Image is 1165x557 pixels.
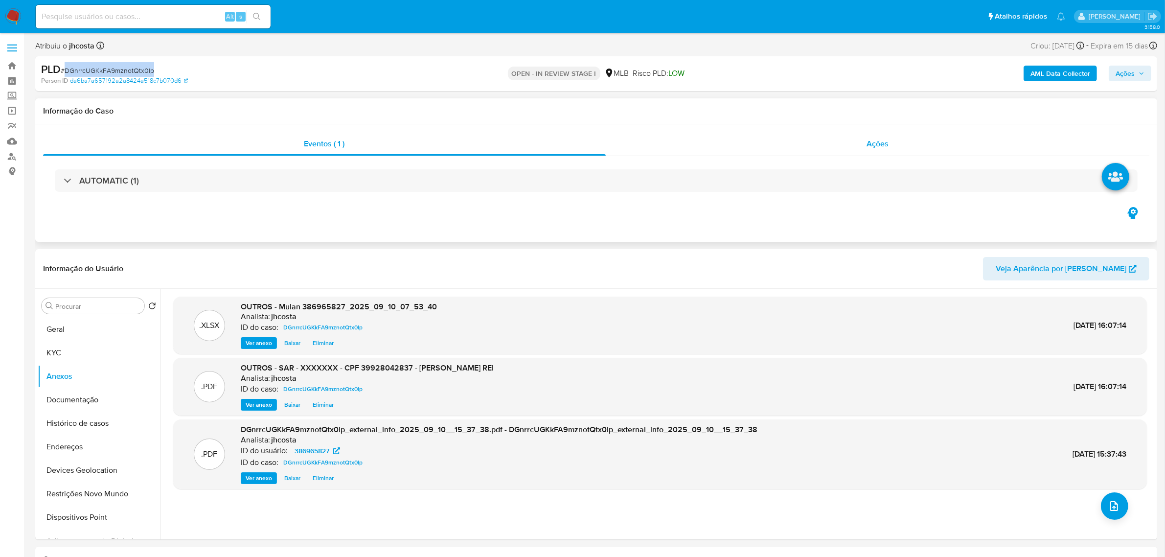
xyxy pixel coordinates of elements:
button: Veja Aparência por [PERSON_NAME] [983,257,1149,280]
div: Criou: [DATE] [1030,39,1084,52]
span: Eventos ( 1 ) [304,138,344,149]
span: Ver anexo [246,400,272,410]
p: OPEN - IN REVIEW STAGE I [508,67,600,80]
button: Adiantamentos de Dinheiro [38,529,160,553]
div: MLB [604,68,629,79]
h3: AUTOMATIC (1) [79,175,139,186]
button: Retornar ao pedido padrão [148,302,156,313]
b: AML Data Collector [1030,66,1090,81]
span: Veja Aparência por [PERSON_NAME] [996,257,1126,280]
span: LOW [669,68,685,79]
a: da6ba7a657192a2a8424a518c7b070d6 [70,76,188,85]
span: - [1086,39,1089,52]
button: Ver anexo [241,472,277,484]
h6: jhcosta [271,373,297,383]
span: [DATE] 15:37:43 [1073,448,1126,460]
button: Dispositivos Point [38,506,160,529]
span: OUTROS - SAR - XXXXXXX - CPF 39928042837 - [PERSON_NAME] REI [241,362,494,373]
span: Baixar [284,400,300,410]
button: Baixar [279,337,305,349]
a: DGnrrcUGKkFA9mznotQtx0lp [279,383,366,395]
button: Ver anexo [241,399,277,411]
p: ID do caso: [241,384,278,394]
button: Baixar [279,472,305,484]
button: AML Data Collector [1024,66,1097,81]
b: Person ID [41,76,68,85]
h6: jhcosta [271,312,297,322]
span: Risco PLD: [633,68,685,79]
span: Ações [1116,66,1135,81]
button: Documentação [38,388,160,412]
input: Pesquise usuários ou casos... [36,10,271,23]
button: Restrições Novo Mundo [38,482,160,506]
button: search-icon [247,10,267,23]
span: OUTROS - Mulan 386965827_2025_09_10_07_53_40 [241,301,437,312]
button: Histórico de casos [38,412,160,435]
button: Geral [38,318,160,341]
p: Analista: [241,435,270,445]
button: Devices Geolocation [38,459,160,482]
p: ID do caso: [241,323,278,332]
p: .PDF [202,381,218,392]
span: DGnrrcUGKkFA9mznotQtx0lp_external_info_2025_09_10__15_37_38.pdf - DGnrrcUGKkFA9mznotQtx0lp_extern... [241,424,757,435]
button: Eliminar [308,337,339,349]
button: Eliminar [308,472,339,484]
p: jhonata.costa@mercadolivre.com [1089,12,1144,21]
span: Eliminar [313,473,334,483]
span: Baixar [284,473,300,483]
a: DGnrrcUGKkFA9mznotQtx0lp [279,457,366,468]
button: Procurar [46,302,53,310]
a: DGnrrcUGKkFA9mznotQtx0lp [279,322,366,333]
span: Ver anexo [246,473,272,483]
span: DGnrrcUGKkFA9mznotQtx0lp [283,457,363,468]
span: Ações [867,138,889,149]
span: s [239,12,242,21]
span: 386965827 [295,445,329,457]
span: Ver anexo [246,338,272,348]
input: Procurar [55,302,140,311]
a: Notificações [1057,12,1065,21]
span: Eliminar [313,400,334,410]
p: Analista: [241,373,270,383]
a: 386965827 [289,445,346,457]
span: Alt [226,12,234,21]
p: Analista: [241,312,270,322]
button: KYC [38,341,160,365]
button: Ver anexo [241,337,277,349]
b: jhcosta [67,40,94,51]
button: Eliminar [308,399,339,411]
b: PLD [41,61,61,77]
span: Atalhos rápidos [995,11,1047,22]
h1: Informação do Caso [43,106,1149,116]
span: [DATE] 16:07:14 [1074,320,1126,331]
span: Atribuiu o [35,41,94,51]
span: Baixar [284,338,300,348]
span: # DGnrrcUGKkFA9mznotQtx0lp [61,66,154,75]
h6: jhcosta [271,435,297,445]
p: .PDF [202,449,218,460]
span: [DATE] 16:07:14 [1074,381,1126,392]
button: Baixar [279,399,305,411]
button: Endereços [38,435,160,459]
button: upload-file [1101,492,1128,520]
span: Expira em 15 dias [1091,41,1148,51]
span: DGnrrcUGKkFA9mznotQtx0lp [283,383,363,395]
button: Anexos [38,365,160,388]
button: Ações [1109,66,1151,81]
p: ID do usuário: [241,446,288,456]
h1: Informação do Usuário [43,264,123,274]
span: Eliminar [313,338,334,348]
p: .XLSX [200,320,220,331]
a: Sair [1147,11,1158,22]
div: AUTOMATIC (1) [55,169,1138,192]
span: DGnrrcUGKkFA9mznotQtx0lp [283,322,363,333]
p: ID do caso: [241,458,278,467]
